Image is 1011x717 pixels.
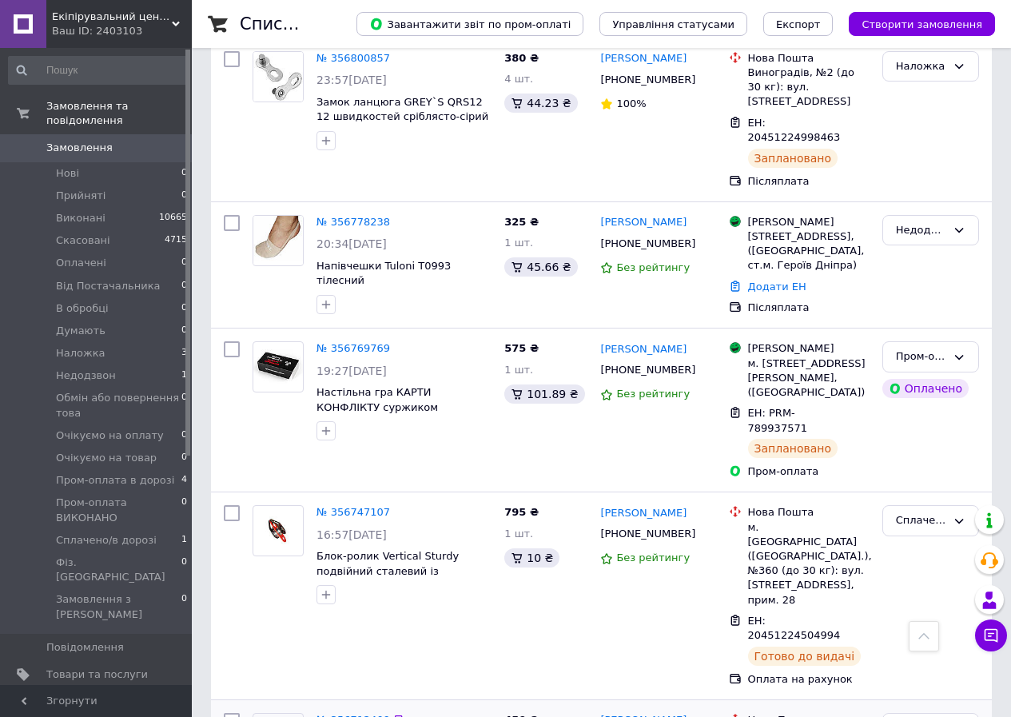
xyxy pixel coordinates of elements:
span: Виконані [56,211,105,225]
div: Оплачено [882,379,969,398]
div: [PHONE_NUMBER] [597,233,699,254]
div: Оплата на рахунок [748,672,870,687]
span: 3 [181,346,187,360]
div: Післяплата [748,301,870,315]
button: Створити замовлення [849,12,995,36]
span: Без рейтингу [616,552,690,564]
a: [PERSON_NAME] [600,342,687,357]
span: 0 [181,324,187,338]
a: Напівчешки Tuloni T0993 тілесний [316,260,451,287]
div: [PHONE_NUMBER] [597,524,699,544]
span: ЕН: 20451224998463 [748,117,841,144]
a: [PERSON_NAME] [600,506,687,521]
a: № 356778238 [316,216,390,228]
span: 19:27[DATE] [316,364,387,377]
span: 380 ₴ [504,52,539,64]
span: 0 [181,391,187,420]
span: 4 шт. [504,73,533,85]
span: Пром-оплата в дорозі [56,473,174,488]
div: [PHONE_NUMBER] [597,360,699,380]
span: 0 [181,301,187,316]
div: Пром-оплата в дорозі [896,349,946,365]
a: Блок-ролик Vertical Sturdy подвійний сталевий із підшипником ролик неіржавіючий [316,550,459,607]
span: 4715 [165,233,187,248]
span: Без рейтингу [616,261,690,273]
div: [PERSON_NAME] [748,341,870,356]
span: 1 [181,368,187,383]
span: 0 [181,189,187,203]
span: 0 [181,256,187,270]
div: [PERSON_NAME] [748,215,870,229]
div: [PHONE_NUMBER] [597,70,699,90]
span: ЕН: PRM-789937571 [748,407,807,434]
span: Від Постачальника [56,279,160,293]
span: Створити замовлення [862,18,982,30]
span: Експорт [776,18,821,30]
div: Готово до видачі [748,647,862,666]
span: 1 шт. [504,528,533,540]
div: [STREET_ADDRESS], ([GEOGRAPHIC_DATA], ст.м. Героїв Дніпра) [748,229,870,273]
span: 0 [181,279,187,293]
span: 16:57[DATE] [316,528,387,541]
span: Замовлення з [PERSON_NAME] [56,592,181,621]
div: 45.66 ₴ [504,257,577,277]
span: Екіпірувальний центр "Вєлікан" [52,10,172,24]
span: Товари та послуги [46,667,148,682]
div: Заплановано [748,439,838,458]
a: Фото товару [253,505,304,556]
span: 0 [181,428,187,443]
a: Додати ЕН [748,281,806,293]
span: Пром-оплата ВИКОНАНО [56,496,181,524]
a: Настільна гра КАРТИ КОНФЛІКТУ суржиком [316,386,438,413]
span: 0 [181,166,187,181]
div: 101.89 ₴ [504,384,584,404]
span: Нові [56,166,79,181]
div: 10 ₴ [504,548,559,568]
span: 795 ₴ [504,506,539,518]
div: Наложка [896,58,946,75]
a: № 356769769 [316,342,390,354]
a: Фото товару [253,341,304,392]
span: 575 ₴ [504,342,539,354]
span: 100% [616,98,646,110]
a: № 356800857 [316,52,390,64]
img: Фото товару [253,349,303,384]
a: [PERSON_NAME] [600,51,687,66]
a: Фото товару [253,51,304,102]
div: м. [STREET_ADDRESS][PERSON_NAME], ([GEOGRAPHIC_DATA]) [748,357,870,400]
a: Фото товару [253,215,304,266]
span: 1 шт. [504,237,533,249]
a: Замок ланцюга GREY`S QRS12 12 швидкостей сріблясто-сірий [316,96,488,123]
span: Очікуємо на товар [56,451,157,465]
span: Обмін або повернення това [56,391,181,420]
div: Виноградів, №2 (до 30 кг): вул. [STREET_ADDRESS] [748,66,870,110]
a: Створити замовлення [833,18,995,30]
span: Замовлення та повідомлення [46,99,192,128]
span: ЕН: 20451224504994 [748,615,841,642]
div: Сплачено/в дорозі [896,512,946,529]
div: Післяплата [748,174,870,189]
div: 44.23 ₴ [504,94,577,113]
span: 1 шт. [504,364,533,376]
span: Управління статусами [612,18,734,30]
input: Пошук [8,56,189,85]
span: Фіз. [GEOGRAPHIC_DATA] [56,556,181,584]
button: Експорт [763,12,834,36]
span: Без рейтингу [616,388,690,400]
span: 0 [181,592,187,621]
button: Чат з покупцем [975,619,1007,651]
span: 10665 [159,211,187,225]
a: [PERSON_NAME] [600,215,687,230]
span: Думають [56,324,105,338]
span: Наложка [56,346,105,360]
button: Управління статусами [599,12,747,36]
span: 0 [181,496,187,524]
span: 20:34[DATE] [316,237,387,250]
span: Скасовані [56,233,110,248]
div: Недодзвон [896,222,946,239]
span: 1 [181,533,187,548]
span: В обробці [56,301,109,316]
